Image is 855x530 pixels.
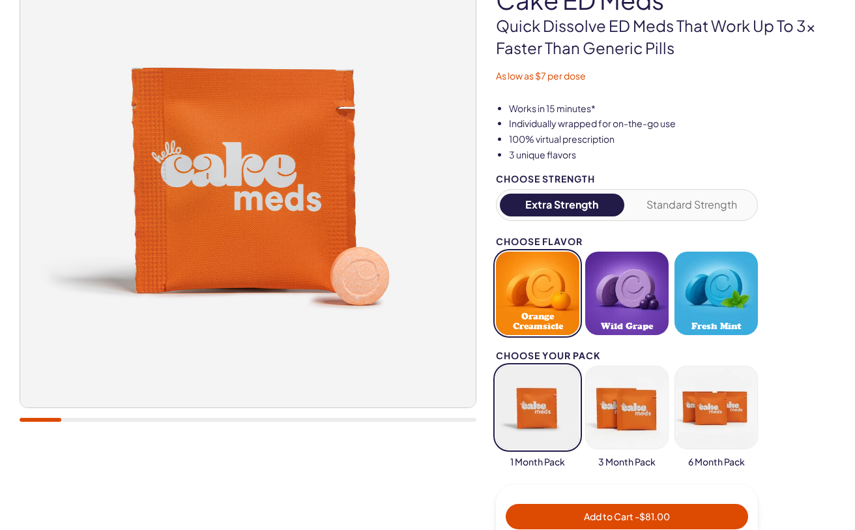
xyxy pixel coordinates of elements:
[509,117,835,130] li: Individually wrapped for on-the-go use
[635,510,670,522] span: - $81.00
[510,456,565,469] span: 1 Month Pack
[500,194,624,216] button: Extra Strength
[509,133,835,146] li: 100% virtual prescription
[509,102,835,115] li: Works in 15 minutes*
[496,237,758,246] div: Choose Flavor
[500,312,575,331] span: Orange Creamsicle
[496,351,758,361] div: Choose your pack
[506,504,748,529] button: Add to Cart -$81.00
[598,456,656,469] span: 3 Month Pack
[509,149,835,162] li: 3 unique flavors
[496,70,835,83] p: As low as $7 per dose
[688,456,745,469] span: 6 Month Pack
[630,194,755,216] button: Standard Strength
[496,15,835,59] p: Quick dissolve ED Meds that work up to 3x faster than generic pills
[584,510,670,522] span: Add to Cart
[601,321,653,331] span: Wild Grape
[691,321,741,331] span: Fresh Mint
[496,174,758,184] div: Choose Strength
